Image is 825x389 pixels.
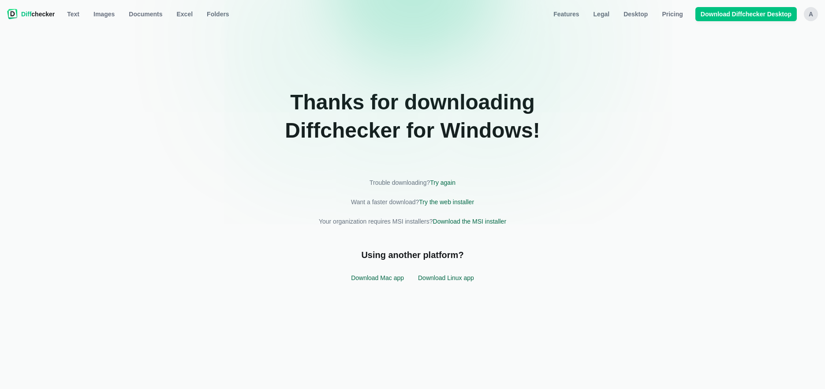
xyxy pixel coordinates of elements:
[62,7,85,21] a: Text
[7,7,55,21] a: Diffchecker
[433,218,507,225] a: Download the MSI installer
[21,11,31,18] span: Diff
[127,10,164,19] span: Documents
[657,7,688,21] a: Pricing
[319,218,433,225] span: Your organization requires MSI installers?
[258,88,567,155] h2: Thanks for downloading Diffchecker for !
[160,249,666,268] h2: Using another platform?
[418,274,474,281] a: Download linux app
[205,10,231,19] span: Folders
[123,7,168,21] a: Documents
[440,119,533,142] span: windows
[548,7,584,21] a: Features
[351,274,404,281] a: Download mac app
[370,179,430,186] span: Trouble downloading?
[419,198,474,206] a: Try the web installer
[88,7,120,21] a: Images
[592,10,612,19] span: Legal
[7,9,18,19] img: Diffchecker logo
[65,10,81,19] span: Text
[447,274,462,281] span: linux
[202,7,235,21] button: Folders
[660,10,684,19] span: Pricing
[699,10,793,19] span: Download Diffchecker Desktop
[21,10,55,19] span: checker
[351,198,419,206] span: Want a faster download?
[695,7,797,21] a: Download Diffchecker Desktop
[175,10,195,19] span: Excel
[172,7,198,21] a: Excel
[804,7,818,21] button: A
[552,10,581,19] span: Features
[380,274,392,281] span: mac
[588,7,615,21] a: Legal
[92,10,116,19] span: Images
[622,10,650,19] span: Desktop
[618,7,653,21] a: Desktop
[430,179,455,186] a: Try again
